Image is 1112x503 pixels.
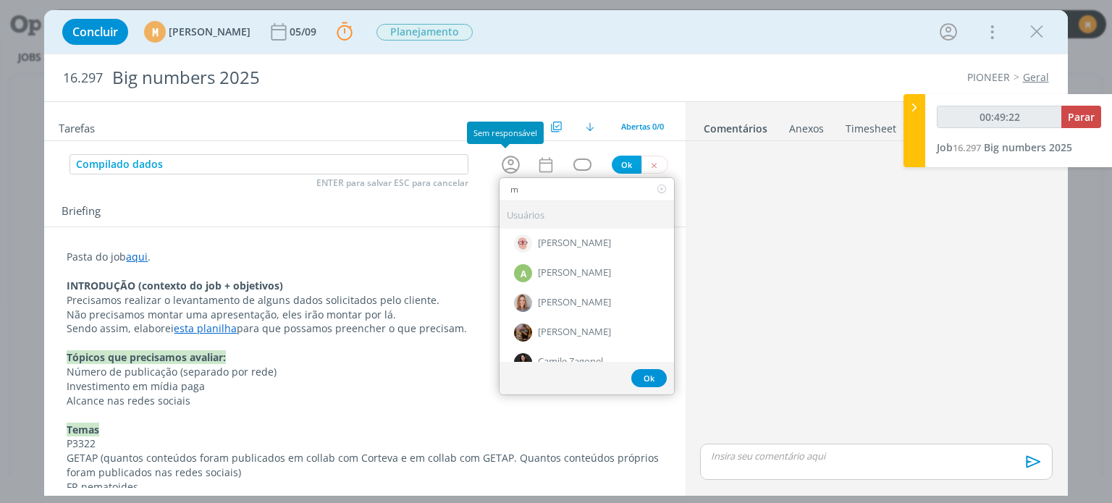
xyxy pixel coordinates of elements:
span: Big numbers 2025 [984,140,1072,154]
a: Geral [1023,70,1049,84]
p: Alcance nas redes sociais [67,394,662,408]
div: Anexos [789,122,824,136]
div: A [514,264,532,282]
a: Job16.297Big numbers 2025 [937,140,1072,154]
p: Investimento em mídia paga [67,379,662,394]
a: PIONEER [967,70,1010,84]
button: M[PERSON_NAME] [144,21,250,43]
span: 16.297 [953,141,981,154]
span: [PERSON_NAME] [538,327,611,339]
button: Ok [631,369,667,387]
p: Número de publicação (separado por rede) [67,365,662,379]
button: Planejamento [376,23,473,41]
p: Sendo assim, elaborei para que possamos preencher o que precisam. [67,321,662,336]
span: Briefing [62,203,101,221]
input: Buscar usuários [500,179,674,200]
span: Abertas 0/0 [621,121,664,132]
div: M [144,21,166,43]
img: A [514,324,532,342]
span: Tarefas [59,118,95,135]
img: arrow-down.svg [586,122,594,131]
span: 16.297 [63,70,103,86]
span: Concluir [72,26,118,38]
p: GETAP (quantos conteúdos foram publicados em collab com Corteva e em collab com GETAP. Quantos co... [67,451,662,480]
a: Comentários [703,115,768,136]
span: [PERSON_NAME] [538,268,611,279]
span: [PERSON_NAME] [538,238,611,250]
button: Parar [1061,106,1101,128]
p: P3322 [67,436,662,451]
img: C [514,353,532,371]
strong: Temas [67,423,99,436]
span: ENTER para salvar ESC para cancelar [316,177,468,189]
a: aqui [126,250,148,263]
div: Usuários [500,201,674,229]
p: Não precisamos montar uma apresentação, eles irão montar por lá. [67,308,662,322]
span: [PERSON_NAME] [169,27,250,37]
p: Precisamos realizar o levantamento de alguns dados solicitados pelo cliente. [67,293,662,308]
a: esta planilha [174,321,237,335]
a: Timesheet [845,115,897,136]
strong: INTRODUÇÃO (contexto do job + objetivos) [67,279,283,292]
span: Planejamento [376,24,473,41]
div: Sem responsável [467,122,544,144]
p: FR nematoides [67,480,662,494]
strong: Tópicos que precisamos avaliar: [67,350,226,364]
span: Camile Zagonel [538,357,603,368]
span: [PERSON_NAME] [538,297,611,309]
span: Parar [1068,110,1095,124]
div: Big numbers 2025 [106,60,632,96]
button: Ok [612,156,641,174]
button: Concluir [62,19,128,45]
img: A [514,294,532,312]
p: Pasta do job . [67,250,662,264]
div: dialog [44,10,1067,496]
div: 05/09 [290,27,319,37]
img: A [514,234,532,253]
